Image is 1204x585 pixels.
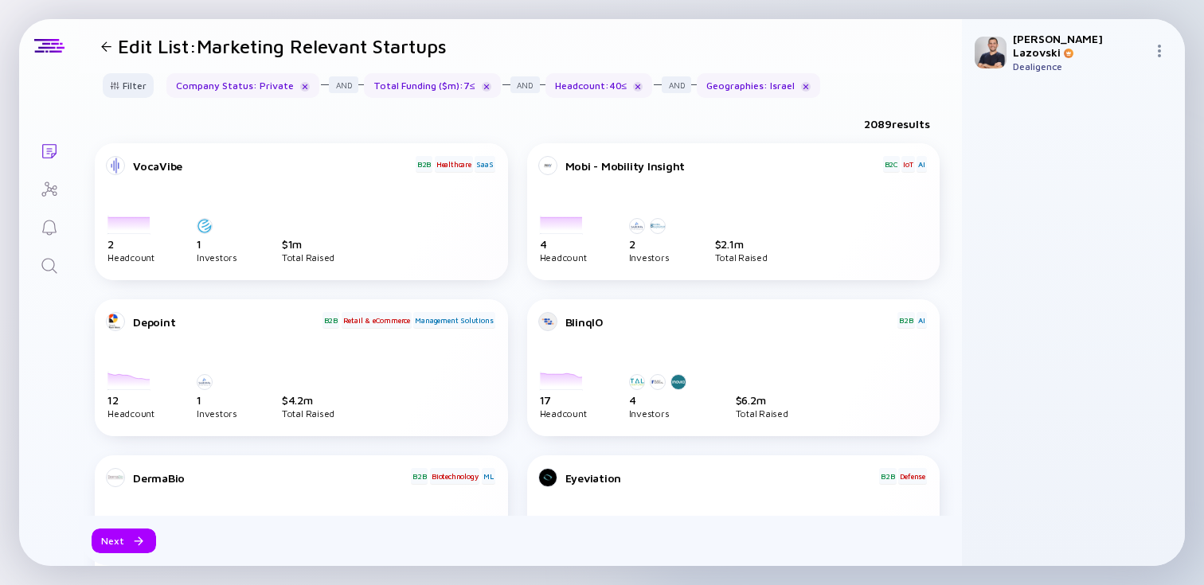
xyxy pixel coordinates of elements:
div: B2C [883,156,900,172]
div: Eyeviation [565,471,878,485]
div: Biotechnology [430,468,479,484]
a: Search [19,245,79,283]
div: B2B [322,312,339,328]
div: B2B [879,468,896,484]
div: Defense [898,468,927,484]
a: Lists [19,131,79,169]
div: B2B [416,156,432,172]
div: 4 [629,393,691,407]
div: $ 4.2m [282,393,334,407]
div: Headcount : 40 ≤ [545,73,653,98]
div: 2 [629,237,670,251]
div: ML [482,468,495,484]
div: Management Solutions [413,312,494,328]
div: 1 [197,393,237,407]
button: Filter [103,73,154,98]
div: Mobi - Mobility Insight [565,159,881,173]
div: Total Raised [282,254,334,261]
div: Investors [197,254,237,261]
div: 2089 results [864,117,930,131]
div: AI [917,312,927,328]
div: Dealigence [1013,60,1147,72]
div: Total Funding ($m) : 7 ≤ [364,73,501,98]
div: $ 2.1m [715,237,768,251]
div: AI [917,156,927,172]
div: BlinqIO [565,315,897,329]
div: Investors [629,254,670,261]
div: VocaVibe [133,159,414,173]
div: $ 1m [282,237,334,251]
div: Total Raised [736,410,788,417]
a: Reminders [19,207,79,245]
div: Investors [629,410,691,417]
div: [PERSON_NAME] Lazovski [1013,32,1147,59]
img: Menu [1153,45,1166,57]
img: Adam Profile Picture [975,37,1007,68]
div: Retail & eCommerce [342,312,412,328]
div: $ 6.2m [736,393,788,407]
h1: Edit List: Marketing Relevant Startups [118,35,447,57]
a: Investor Map [19,169,79,207]
div: Depoint [133,315,321,329]
div: B2B [411,468,428,484]
div: 1 [197,237,237,251]
div: DermaBio [133,471,409,485]
div: Investors [197,410,237,417]
div: B2B [897,312,914,328]
div: SaaS [475,156,494,172]
div: Healthcare [435,156,473,172]
button: Next [92,528,156,553]
div: Company Status : Private [166,73,319,98]
div: Geographies : Israel [697,73,820,98]
div: Total Raised [282,410,334,417]
div: Filter [100,73,156,98]
div: Total Raised [715,254,768,261]
div: IoT [901,156,914,172]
